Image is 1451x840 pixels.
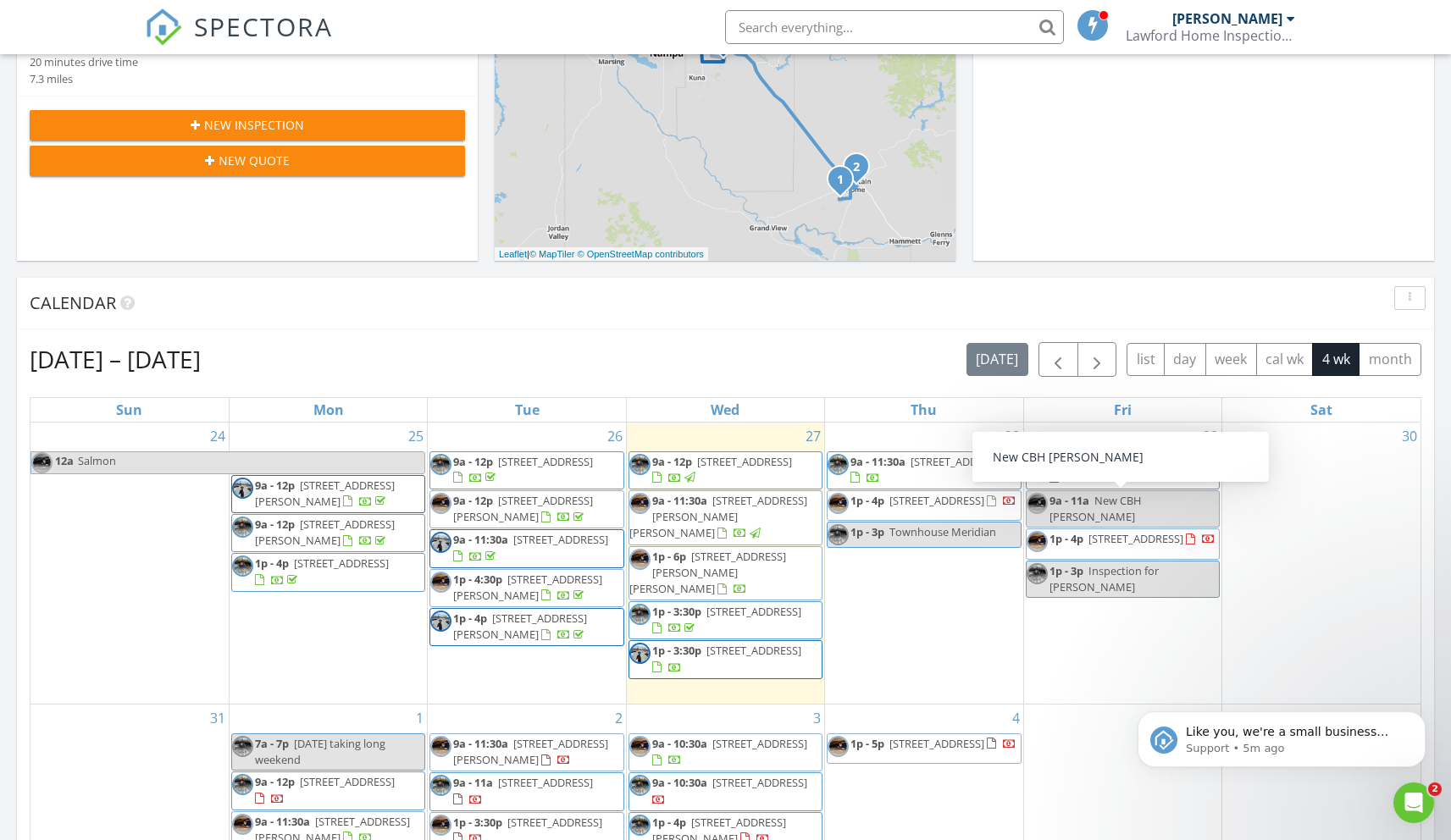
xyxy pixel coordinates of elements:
td: Go to August 28, 2025 [825,423,1023,705]
span: 9a - 11:30a [1049,454,1105,469]
img: mike_facebook.jpg [1027,531,1048,552]
span: Salmon [78,453,116,468]
span: [STREET_ADDRESS] [498,775,593,790]
a: Thursday [907,398,940,422]
a: 1p - 4:30p [STREET_ADDRESS][PERSON_NAME] [453,572,602,603]
a: SPECTORA [145,23,333,58]
a: 9a - 11:30a [STREET_ADDRESS][PERSON_NAME][PERSON_NAME] [629,493,807,540]
span: [STREET_ADDRESS] [294,555,389,571]
a: Go to August 31, 2025 [207,705,229,732]
a: 1p - 3:30p [STREET_ADDRESS] [652,643,801,674]
a: Go to August 25, 2025 [405,423,427,450]
a: 9a - 11:30a [STREET_ADDRESS][PERSON_NAME] [429,733,623,771]
span: [STREET_ADDRESS] [300,774,395,789]
img: mike_facebook.jpg [629,736,651,757]
a: 9a - 11a [STREET_ADDRESS] [429,772,623,810]
img: img_0726.jpeg [430,532,451,553]
span: 12a [54,452,75,473]
span: 9a - 12p [255,774,295,789]
a: Friday [1110,398,1135,422]
img: mike_facebook.jpg [629,493,651,514]
img: crawl_pic.jpg [430,454,451,475]
img: mike_facebook.jpg [430,493,451,514]
span: 1p - 4p [652,815,686,830]
a: 1p - 3:30p [STREET_ADDRESS] [629,601,822,639]
a: 9a - 11:30a [STREET_ADDRESS] [429,529,623,567]
span: 1p - 4p [453,611,487,626]
img: crawl_pic.jpg [629,604,651,625]
span: Inspection for [PERSON_NAME] [1049,563,1159,594]
img: img_0726.jpeg [629,643,651,664]
img: mike_facebook.jpg [430,572,451,593]
a: Leaflet [499,249,527,259]
a: 9a - 12p [STREET_ADDRESS] [429,451,623,489]
span: Calendar [30,291,116,314]
a: 9a - 11:30a [STREET_ADDRESS] [1049,454,1205,485]
a: Wednesday [707,398,743,422]
span: [STREET_ADDRESS][PERSON_NAME] [453,611,587,642]
div: 6155 SW Shady Ct, Mountain Home, ID 83647 [840,179,850,189]
td: Go to August 27, 2025 [626,423,824,705]
img: img_0726.jpeg [232,478,253,499]
img: mike_facebook.jpg [31,452,53,473]
h2: [DATE] – [DATE] [30,342,201,376]
img: mike_facebook.jpg [828,736,849,757]
span: 1p - 3:30p [652,604,701,619]
span: [STREET_ADDRESS][PERSON_NAME][PERSON_NAME] [629,493,807,540]
a: 9a - 10:30a [STREET_ADDRESS] [652,736,807,767]
img: crawl_pic.jpg [629,815,651,836]
button: month [1359,343,1421,376]
div: Lawford Home Inspections [1126,27,1295,44]
img: The Best Home Inspection Software - Spectora [145,8,182,46]
div: | [495,247,708,262]
a: 1p - 4p [STREET_ADDRESS] [1026,528,1220,559]
span: 9a - 11:30a [255,814,310,829]
iframe: Intercom notifications message [1112,676,1451,794]
a: 9a - 11:30a [STREET_ADDRESS][PERSON_NAME][PERSON_NAME] [629,490,822,545]
a: 9a - 11:30a [STREET_ADDRESS][PERSON_NAME] [453,736,608,767]
span: 1p - 3:30p [652,643,701,658]
div: 7.3 miles [30,71,138,87]
a: 1p - 4p [STREET_ADDRESS][PERSON_NAME] [453,611,587,642]
button: New Quote [30,146,465,176]
a: 9a - 12p [STREET_ADDRESS][PERSON_NAME] [429,490,623,528]
a: 1p - 4p [STREET_ADDRESS] [231,553,425,591]
a: 9a - 12p [STREET_ADDRESS] [629,451,822,489]
a: Go to September 3, 2025 [810,705,824,732]
iframe: Intercom live chat [1393,782,1434,823]
span: [STREET_ADDRESS][PERSON_NAME] [453,736,608,767]
img: mike_facebook.jpg [430,815,451,836]
a: 9a - 12p [STREET_ADDRESS][PERSON_NAME] [231,514,425,552]
a: 9a - 11:30a [STREET_ADDRESS] [453,532,608,563]
a: 1p - 4:30p [STREET_ADDRESS][PERSON_NAME] [429,569,623,607]
a: Go to August 30, 2025 [1398,423,1421,450]
span: [STREET_ADDRESS] [911,454,1005,469]
span: [STREET_ADDRESS] [706,604,801,619]
button: Previous [1038,342,1078,377]
span: 9a - 11a [453,775,493,790]
span: 9a - 10:30a [652,775,707,790]
img: crawl_pic.jpg [232,774,253,795]
img: mike_facebook.jpg [430,736,451,757]
button: day [1164,343,1206,376]
span: [STREET_ADDRESS] [889,736,984,751]
span: 1p - 4p [1049,531,1083,546]
a: Tuesday [512,398,543,422]
button: 4 wk [1312,343,1360,376]
span: 9a - 10:30a [652,736,707,751]
span: New Quote [219,152,290,169]
img: crawl_pic.jpg [1027,454,1048,475]
span: [STREET_ADDRESS][PERSON_NAME] [255,478,395,509]
a: 1p - 4p [STREET_ADDRESS][PERSON_NAME] [429,608,623,646]
a: Monday [310,398,347,422]
div: 20 minutes drive time [30,54,138,70]
span: SPECTORA [194,8,333,44]
span: 9a - 11:30a [453,532,508,547]
a: 9a - 11:30a [STREET_ADDRESS] [1026,451,1220,489]
td: Go to August 30, 2025 [1222,423,1421,705]
i: 2 [853,162,860,174]
img: crawl_pic.jpg [1027,563,1048,584]
span: 1p - 3:30p [453,815,502,830]
span: [STREET_ADDRESS] [1088,531,1183,546]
